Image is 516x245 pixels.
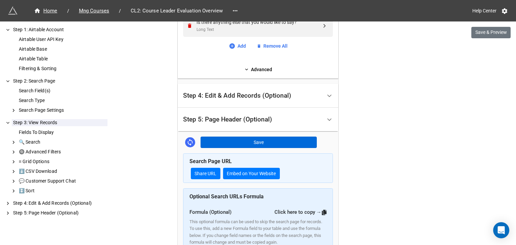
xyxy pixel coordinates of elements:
[178,84,338,108] div: Step 4: Edit & Add Records (Optional)
[183,116,272,123] div: Step 5: Page Header (Optional)
[197,18,321,26] div: Is there anything else that you would like to say?
[12,78,107,85] div: Step 2: Search Page
[493,222,509,238] div: Open Intercom Messenger
[17,178,107,185] div: 💬 Customer Support Chat
[17,148,107,155] div: 🔘 Advanced Filters
[17,65,107,72] div: Filtering & Sorting
[189,208,327,216] div: Formula (Optional)
[187,23,195,29] a: Remove
[185,137,195,147] a: Sync Base Structure
[17,158,107,165] div: ⌗ Grid Options
[17,129,107,136] div: Fields To Display
[17,36,107,43] div: Airtable User API Key
[127,7,227,15] span: CL2: Course Leader Evaluation Overview
[17,168,107,175] div: ⬇️ CSV Download
[17,46,107,53] div: Airtable Base
[67,7,69,14] li: /
[72,7,116,15] a: Mng Courses
[201,137,317,148] button: Save
[17,107,107,114] div: Search Page Settings
[274,209,327,215] a: Click here to copy →
[17,55,107,62] div: Airtable Table
[183,92,291,99] div: Step 4: Edit & Add Records (Optional)
[119,7,121,14] li: /
[12,209,107,216] div: Step 5: Page Header (Optional)
[27,7,64,15] a: Home
[75,7,113,15] span: Mng Courses
[468,5,501,17] a: Help Center
[229,42,246,50] a: Add
[189,158,232,164] b: Search Page URL
[27,7,230,15] nav: breadcrumb
[471,27,511,38] button: Save & Preview
[12,119,107,126] div: Step 3: View Records
[12,26,107,33] div: Step 1: Airtable Account
[17,87,107,94] div: Search Field(s)
[12,200,107,207] div: Step 4: Edit & Add Records (Optional)
[191,168,220,179] a: Share URL
[183,66,333,73] a: Advanced
[178,108,338,132] div: Step 5: Page Header (Optional)
[17,139,107,146] div: 🔍 Search
[17,97,107,104] div: Search Type
[189,193,264,200] b: Optional Search URLs Formula
[257,42,288,50] a: Remove All
[34,7,57,15] div: Home
[8,6,17,15] img: miniextensions-icon.73ae0678.png
[197,27,321,33] div: Long Text
[223,168,280,179] button: Embed on Your Website
[17,187,107,194] div: ↕️ Sort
